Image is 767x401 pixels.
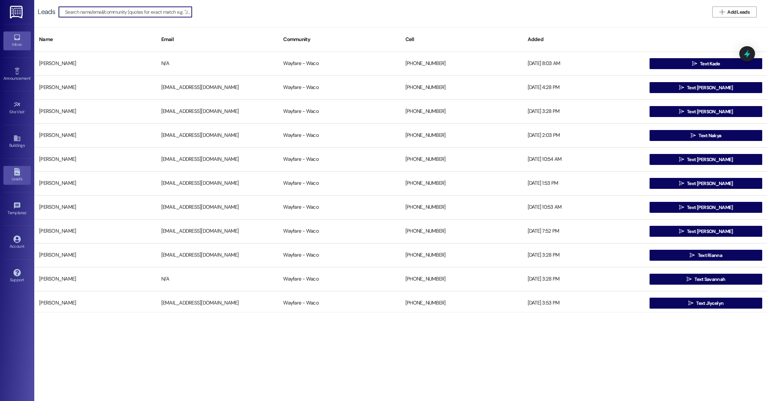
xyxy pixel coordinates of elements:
div: [EMAIL_ADDRESS][DOMAIN_NAME] [156,129,279,142]
span: Text [PERSON_NAME] [687,84,733,91]
div: Wayfare - Waco [278,177,401,190]
div: [PHONE_NUMBER] [401,105,523,118]
span: Text [PERSON_NAME] [687,228,733,235]
a: Inbox [3,31,31,50]
button: Text [PERSON_NAME] [650,82,762,93]
div: [PHONE_NUMBER] [401,272,523,286]
i:  [679,205,684,210]
div: Wayfare - Waco [278,57,401,70]
a: Account [3,233,31,252]
span: • [25,108,26,113]
div: [PERSON_NAME] [34,272,156,286]
div: [DATE] 10:54 AM [523,153,645,166]
i:  [690,253,695,258]
div: [PERSON_NAME] [34,81,156,94]
i:  [679,229,684,234]
a: Buildings [3,132,31,151]
i:  [719,9,725,15]
div: Added [523,31,645,48]
div: [EMAIL_ADDRESS][DOMAIN_NAME] [156,200,279,214]
div: [EMAIL_ADDRESS][DOMAIN_NAME] [156,248,279,262]
div: [PHONE_NUMBER] [401,153,523,166]
div: Wayfare - Waco [278,81,401,94]
i:  [679,109,684,114]
img: ResiDesk Logo [10,6,24,18]
button: Text Jlycelyn [650,298,762,309]
div: [DATE] 8:03 AM [523,57,645,70]
div: [EMAIL_ADDRESS][DOMAIN_NAME] [156,296,279,310]
div: [PERSON_NAME] [34,224,156,238]
div: [DATE] 3:28 PM [523,105,645,118]
div: [PERSON_NAME] [34,200,156,214]
div: [DATE] 7:52 PM [523,224,645,238]
div: [PHONE_NUMBER] [401,248,523,262]
div: [EMAIL_ADDRESS][DOMAIN_NAME] [156,224,279,238]
div: [DATE] 3:53 PM [523,296,645,310]
span: Text Kade [700,60,720,67]
input: Search name/email/community (quotes for exact match e.g. "John Smith") [65,7,192,17]
div: Leads [38,8,55,15]
button: Text [PERSON_NAME] [650,226,762,237]
div: [PERSON_NAME] [34,129,156,142]
a: Support [3,267,31,285]
span: Text Rianna [698,252,722,259]
div: [DATE] 3:28 PM [523,272,645,286]
div: [DATE] 4:28 PM [523,81,645,94]
div: Wayfare - Waco [278,248,401,262]
div: Wayfare - Waco [278,129,401,142]
span: Text [PERSON_NAME] [687,108,733,115]
div: [EMAIL_ADDRESS][DOMAIN_NAME] [156,153,279,166]
div: [PERSON_NAME] [34,296,156,310]
div: [EMAIL_ADDRESS][DOMAIN_NAME] [156,105,279,118]
button: Text Nakya [650,130,762,141]
div: N/A [156,57,279,70]
div: Wayfare - Waco [278,153,401,166]
div: [EMAIL_ADDRESS][DOMAIN_NAME] [156,81,279,94]
div: [DATE] 10:53 AM [523,200,645,214]
div: [PHONE_NUMBER] [401,224,523,238]
div: [DATE] 2:03 PM [523,129,645,142]
div: [PHONE_NUMBER] [401,81,523,94]
button: Text [PERSON_NAME] [650,154,762,165]
i:  [692,61,697,66]
span: Text Nakya [699,132,721,139]
div: Email [156,31,279,48]
a: Leads [3,166,31,184]
span: Add Leads [727,9,750,16]
i:  [679,85,684,90]
div: [PERSON_NAME] [34,177,156,190]
div: Cell [401,31,523,48]
div: [PERSON_NAME] [34,248,156,262]
div: [EMAIL_ADDRESS][DOMAIN_NAME] [156,177,279,190]
div: [DATE] 3:28 PM [523,248,645,262]
div: [PHONE_NUMBER] [401,200,523,214]
div: N/A [156,272,279,286]
div: Wayfare - Waco [278,272,401,286]
span: Text [PERSON_NAME] [687,204,733,211]
div: [PERSON_NAME] [34,153,156,166]
span: • [26,209,27,214]
span: Text [PERSON_NAME] [687,180,733,187]
div: Name [34,31,156,48]
span: Text Jlycelyn [696,300,724,307]
span: Text Savannah [694,276,725,283]
div: [PERSON_NAME] [34,105,156,118]
i:  [688,300,693,306]
i:  [687,276,692,282]
div: Wayfare - Waco [278,105,401,118]
button: Text [PERSON_NAME] [650,106,762,117]
button: Text [PERSON_NAME] [650,202,762,213]
i:  [691,133,696,138]
a: Site Visit • [3,99,31,117]
span: • [30,75,32,80]
div: [PHONE_NUMBER] [401,57,523,70]
span: Text [PERSON_NAME] [687,156,733,163]
div: [PHONE_NUMBER] [401,177,523,190]
a: Templates • [3,200,31,218]
button: Text Savannah [650,274,762,285]
div: [DATE] 1:53 PM [523,177,645,190]
button: Add Leads [712,7,757,17]
button: Text [PERSON_NAME] [650,178,762,189]
button: Text Rianna [650,250,762,261]
div: Community [278,31,401,48]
